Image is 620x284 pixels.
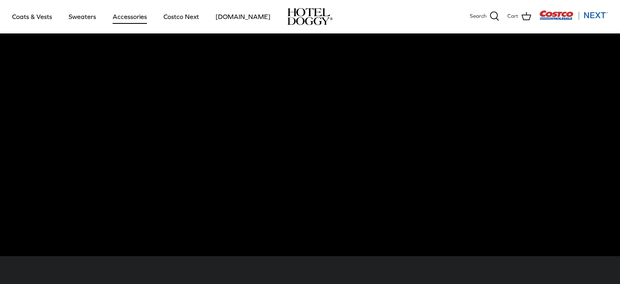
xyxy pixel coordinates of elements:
img: hoteldoggycom [287,8,333,25]
a: Accessories [105,3,154,30]
a: Coats & Vests [5,3,59,30]
img: Costco Next [539,10,608,20]
span: Search [470,12,486,21]
a: Search [470,11,499,22]
a: [DOMAIN_NAME] [208,3,278,30]
a: Costco Next [156,3,206,30]
a: Cart [507,11,531,22]
a: Visit Costco Next [539,15,608,21]
a: hoteldoggy.com hoteldoggycom [287,8,333,25]
a: Sweaters [61,3,103,30]
span: Cart [507,12,518,21]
